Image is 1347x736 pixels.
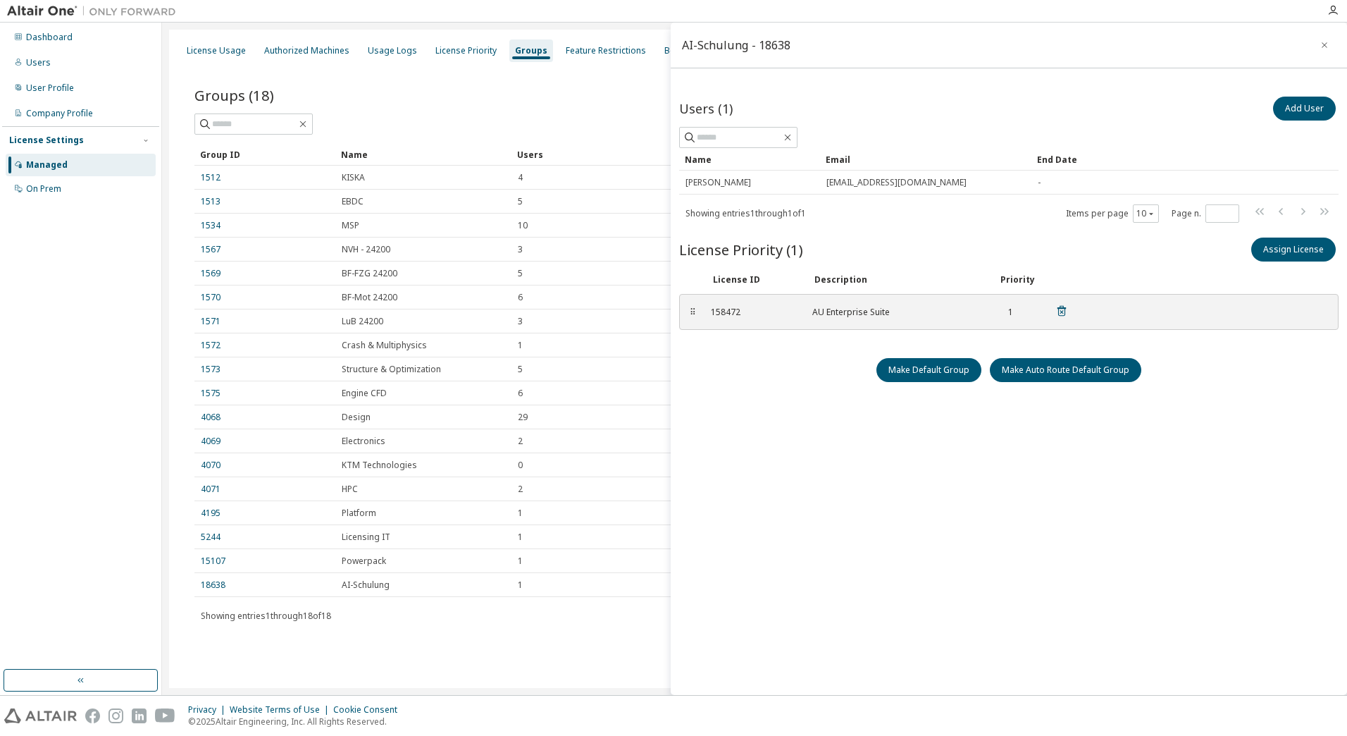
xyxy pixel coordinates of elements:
div: Name [685,148,814,171]
a: 1575 [201,388,221,399]
a: 1567 [201,244,221,255]
div: License Settings [9,135,84,146]
div: Privacy [188,704,230,716]
span: 10 [518,220,528,231]
div: Users [26,57,51,68]
span: KTM Technologies [342,460,417,471]
div: Priority [1000,274,1035,286]
span: AI-Schulung [342,579,390,591]
span: Items per page [1066,204,1159,223]
span: Structure & Optimization [342,364,441,375]
a: 1512 [201,172,221,183]
span: Showing entries 1 through 1 of 1 [685,207,806,219]
span: BF-FZG 24200 [342,268,397,279]
span: LuB 24200 [342,316,383,327]
a: 18638 [201,579,225,591]
span: 1 [518,508,523,519]
span: 4 [518,172,523,183]
div: Group ID [200,143,330,166]
div: Managed [26,159,68,171]
div: User Profile [26,82,74,94]
div: On Prem [26,183,61,195]
span: 1 [518,340,523,351]
p: © 2025 Altair Engineering, Inc. All Rights Reserved. [188,716,406,728]
div: Description [814,274,983,286]
img: linkedin.svg [132,709,147,723]
div: Company Profile [26,108,93,119]
div: License Priority [435,45,497,56]
span: 6 [518,388,523,399]
div: Feature Restrictions [566,45,646,56]
div: AI-Schulung - 18638 [682,39,790,51]
a: 4071 [201,484,221,495]
a: 1571 [201,316,221,327]
span: - [1038,177,1041,188]
span: Crash & Multiphysics [342,340,427,351]
span: 1 [518,532,523,543]
div: License ID [713,274,797,286]
span: 2 [518,436,523,447]
span: Groups (18) [194,85,274,105]
div: AU Enterprise Suite [812,307,981,318]
img: instagram.svg [108,709,123,723]
a: 1573 [201,364,221,375]
span: Design [342,412,371,423]
div: Cookie Consent [333,704,406,716]
span: EBDC [342,196,364,207]
div: ⠿ [688,307,697,318]
div: End Date [1037,148,1299,171]
a: 4069 [201,436,221,447]
img: altair_logo.svg [4,709,77,723]
span: Engine CFD [342,388,387,399]
span: Electronics [342,436,385,447]
a: 4070 [201,460,221,471]
a: 1572 [201,340,221,351]
div: Dashboard [26,32,73,43]
span: [PERSON_NAME] [685,177,751,188]
a: 1569 [201,268,221,279]
span: Platform [342,508,376,519]
button: Assign License [1251,238,1336,262]
span: 2 [518,484,523,495]
a: 5244 [201,532,221,543]
img: Altair One [7,4,183,18]
span: 1 [518,556,523,567]
div: Name [341,143,506,166]
div: Groups [515,45,547,56]
span: [EMAIL_ADDRESS][DOMAIN_NAME] [826,177,967,188]
div: Users [517,143,1275,166]
span: MSP [342,220,359,231]
span: 3 [518,244,523,255]
button: Add User [1273,97,1336,121]
div: License Usage [187,45,246,56]
a: 1570 [201,292,221,303]
span: Licensing IT [342,532,390,543]
span: 1 [518,579,523,591]
div: 158472 [711,307,795,318]
div: 1 [998,307,1013,318]
span: 5 [518,268,523,279]
span: BF-Mot 24200 [342,292,397,303]
span: 29 [518,412,528,423]
button: Make Default Group [876,358,981,382]
span: 5 [518,196,523,207]
span: 5 [518,364,523,375]
a: 4195 [201,508,221,519]
span: NVH - 24200 [342,244,390,255]
a: 15107 [201,556,225,567]
div: Authorized Machines [264,45,349,56]
span: License Priority (1) [679,240,803,259]
span: HPC [342,484,358,495]
a: 1534 [201,220,221,231]
button: Make Auto Route Default Group [990,358,1141,382]
img: youtube.svg [155,709,175,723]
a: 4068 [201,412,221,423]
div: Usage Logs [368,45,417,56]
button: 10 [1136,208,1155,219]
span: 3 [518,316,523,327]
span: 6 [518,292,523,303]
div: Email [826,148,1026,171]
img: facebook.svg [85,709,100,723]
a: 1513 [201,196,221,207]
